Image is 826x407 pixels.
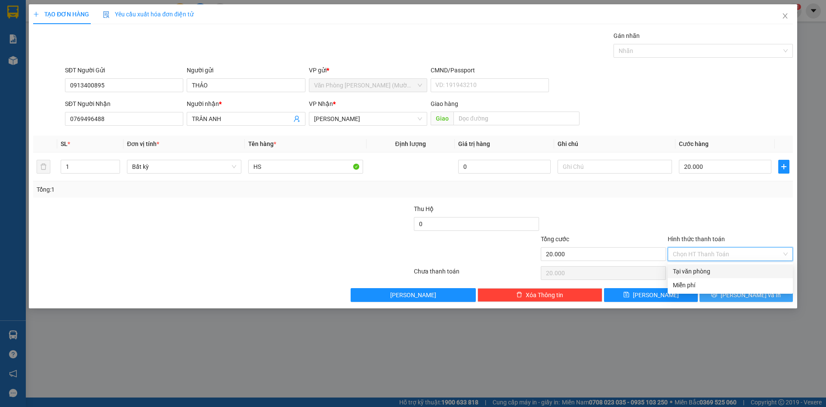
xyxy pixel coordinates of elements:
[779,163,789,170] span: plus
[314,79,422,92] span: Văn Phòng Trần Phú (Mường Thanh)
[516,292,522,298] span: delete
[526,290,563,300] span: Xóa Thông tin
[103,11,194,18] span: Yêu cầu xuất hóa đơn điện tử
[554,136,675,152] th: Ghi chú
[679,140,709,147] span: Cước hàng
[33,11,39,17] span: plus
[700,288,793,302] button: printer[PERSON_NAME] và In
[61,140,68,147] span: SL
[431,100,458,107] span: Giao hàng
[623,292,629,298] span: save
[413,267,540,282] div: Chưa thanh toán
[711,292,717,298] span: printer
[778,160,789,174] button: plus
[11,11,54,54] img: logo.jpg
[119,11,140,31] img: logo.jpg
[558,160,672,174] input: Ghi Chú
[782,12,789,19] span: close
[37,185,319,194] div: Tổng: 1
[37,160,50,174] button: delete
[458,140,490,147] span: Giá trị hàng
[309,100,333,107] span: VP Nhận
[453,112,579,125] input: Dọc đường
[98,41,144,52] li: (c) 2017
[65,65,183,75] div: SĐT Người Gửi
[248,160,363,174] input: VD: Bàn, Ghế
[293,115,300,122] span: user-add
[132,160,236,173] span: Bất kỳ
[351,288,476,302] button: [PERSON_NAME]
[541,236,569,242] span: Tổng cước
[431,65,549,75] div: CMND/Passport
[673,280,788,290] div: Miễn phí
[773,4,797,28] button: Close
[187,65,305,75] div: Người gửi
[458,160,551,174] input: 0
[721,290,781,300] span: [PERSON_NAME] và In
[395,140,426,147] span: Định lượng
[390,290,436,300] span: [PERSON_NAME]
[604,288,697,302] button: save[PERSON_NAME]
[103,11,110,18] img: icon
[314,112,422,125] span: Phạm Ngũ Lão
[633,290,679,300] span: [PERSON_NAME]
[478,288,603,302] button: deleteXóa Thông tin
[127,140,159,147] span: Đơn vị tính
[673,267,788,276] div: Tại văn phòng
[309,65,427,75] div: VP gửi
[431,112,453,125] span: Giao
[187,99,305,109] div: Người nhận
[98,33,144,40] b: [DOMAIN_NAME]
[668,236,725,242] label: Hình thức thanh toán
[65,99,183,109] div: SĐT Người Nhận
[613,32,640,39] label: Gán nhãn
[70,12,97,68] b: BIÊN NHẬN GỬI HÀNG
[33,11,89,18] span: TẠO ĐƠN HÀNG
[248,140,276,147] span: Tên hàng
[414,205,434,212] span: Thu Hộ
